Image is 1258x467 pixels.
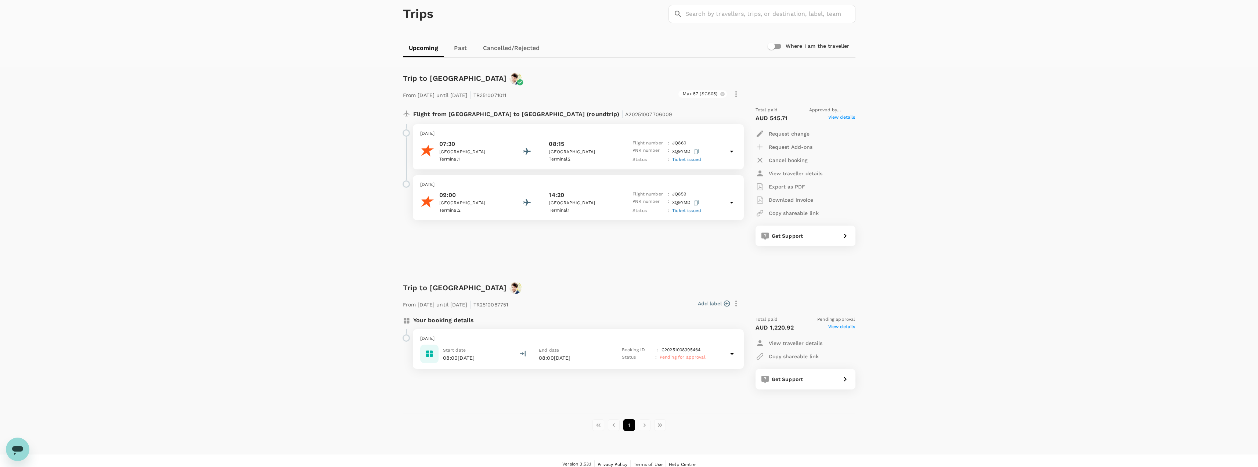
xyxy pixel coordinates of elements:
[549,140,564,148] p: 08:15
[698,300,730,307] button: Add label
[769,170,822,177] p: View traveller details
[439,148,505,156] p: [GEOGRAPHIC_DATA]
[413,107,673,120] p: Flight from [GEOGRAPHIC_DATA] to [GEOGRAPHIC_DATA] (roundtrip)
[772,233,803,239] span: Get Support
[678,91,722,97] span: Max 57 (SGS05)
[756,180,805,193] button: Export as PDF
[672,191,686,198] p: JQ 859
[549,207,615,214] p: Terminal 1
[685,5,855,23] input: Search by travellers, trips, or destination, label, team
[772,376,803,382] span: Get Support
[403,282,507,294] h6: Trip to [GEOGRAPHIC_DATA]
[668,207,669,215] p: :
[756,323,794,332] p: AUD 1,220.92
[420,181,736,188] p: [DATE]
[756,316,778,323] span: Total paid
[403,39,444,57] a: Upcoming
[668,198,669,207] p: :
[539,354,609,362] p: 08:00[DATE]
[769,353,819,360] p: Copy shareable link
[660,355,706,360] span: Pending for approval
[668,191,669,198] p: :
[549,148,615,156] p: [GEOGRAPHIC_DATA]
[469,90,471,100] span: |
[655,354,657,361] p: :
[756,114,788,123] p: AUD 545.71
[786,42,850,50] h6: Where I am the traveller
[403,297,508,310] p: From [DATE] until [DATE] TR2510087751
[632,191,665,198] p: Flight number
[623,419,635,431] button: page 1
[420,194,435,209] img: Jetstar
[756,154,808,167] button: Cancel booking
[672,140,686,147] p: JQ 860
[443,354,475,362] p: 08:00[DATE]
[403,72,507,84] h6: Trip to [GEOGRAPHIC_DATA]
[668,156,669,164] p: :
[509,72,522,85] img: avatar-6799560e6d041.jpeg
[769,130,810,137] p: Request change
[769,196,813,204] p: Download invoice
[632,156,665,164] p: Status
[672,198,700,207] p: XQ9YMD
[477,39,546,57] a: Cancelled/Rejected
[769,209,819,217] p: Copy shareable link
[769,143,812,151] p: Request Add-ons
[632,147,665,156] p: PNR number
[756,140,812,154] button: Request Add-ons
[420,130,736,137] p: [DATE]
[756,206,819,220] button: Copy shareable link
[756,337,822,350] button: View traveller details
[621,109,623,119] span: |
[420,335,736,342] p: [DATE]
[420,143,435,158] img: Jetstar
[439,156,505,163] p: Terminal 1
[413,316,474,325] p: Your booking details
[539,348,559,353] span: End date
[809,107,855,114] span: Approved by
[756,193,813,206] button: Download invoice
[439,140,505,148] p: 07:30
[817,316,855,323] span: Pending approval
[549,200,615,207] p: [GEOGRAPHIC_DATA]
[828,114,855,123] span: View details
[756,127,810,140] button: Request change
[549,191,564,200] p: 14:20
[469,299,471,309] span: |
[632,140,665,147] p: Flight number
[439,207,505,214] p: Terminal 2
[828,323,855,332] span: View details
[549,156,615,163] p: Terminal 2
[769,183,805,190] p: Export as PDF
[769,340,822,347] p: View traveller details
[668,147,669,156] p: :
[769,157,808,164] p: Cancel booking
[443,348,466,353] span: Start date
[662,346,700,354] p: C20251008395464
[668,140,669,147] p: :
[598,462,627,467] span: Privacy Policy
[622,346,654,354] p: Booking ID
[509,282,522,294] img: avatar-6799560e6d041.jpeg
[672,157,701,162] span: Ticket issued
[439,200,505,207] p: [GEOGRAPHIC_DATA]
[756,107,778,114] span: Total paid
[756,350,819,363] button: Copy shareable link
[622,354,652,361] p: Status
[672,208,701,213] span: Ticket issued
[632,207,665,215] p: Status
[439,191,505,200] p: 09:00
[657,346,659,354] p: :
[6,438,29,461] iframe: Button to launch messaging window
[444,39,477,57] a: Past
[672,147,700,156] p: XQ9YMD
[678,90,727,98] div: Max 57 (SGS05)
[632,198,665,207] p: PNR number
[634,462,663,467] span: Terms of Use
[591,419,668,431] nav: pagination navigation
[625,111,672,117] span: A20251007706009
[403,87,507,101] p: From [DATE] until [DATE] TR2510071011
[756,167,822,180] button: View traveller details
[669,462,696,467] span: Help Centre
